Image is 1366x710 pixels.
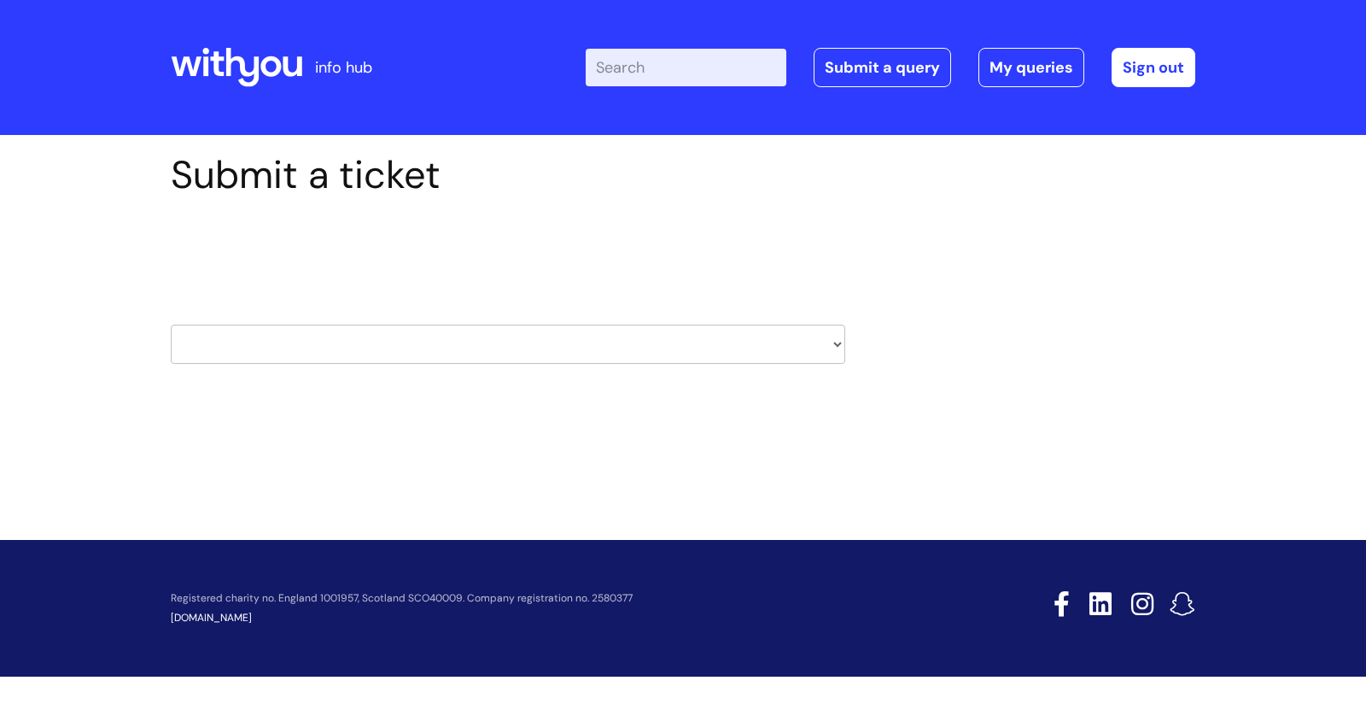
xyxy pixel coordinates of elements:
p: Registered charity no. England 1001957, Scotland SCO40009. Company registration no. 2580377 [171,593,932,604]
h2: Select issue type [171,238,845,269]
input: Search [586,49,786,86]
p: info hub [315,54,372,81]
a: Submit a query [814,48,951,87]
a: [DOMAIN_NAME] [171,611,252,625]
a: Sign out [1112,48,1195,87]
div: | - [586,48,1195,87]
h1: Submit a ticket [171,152,845,198]
a: My queries [978,48,1084,87]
